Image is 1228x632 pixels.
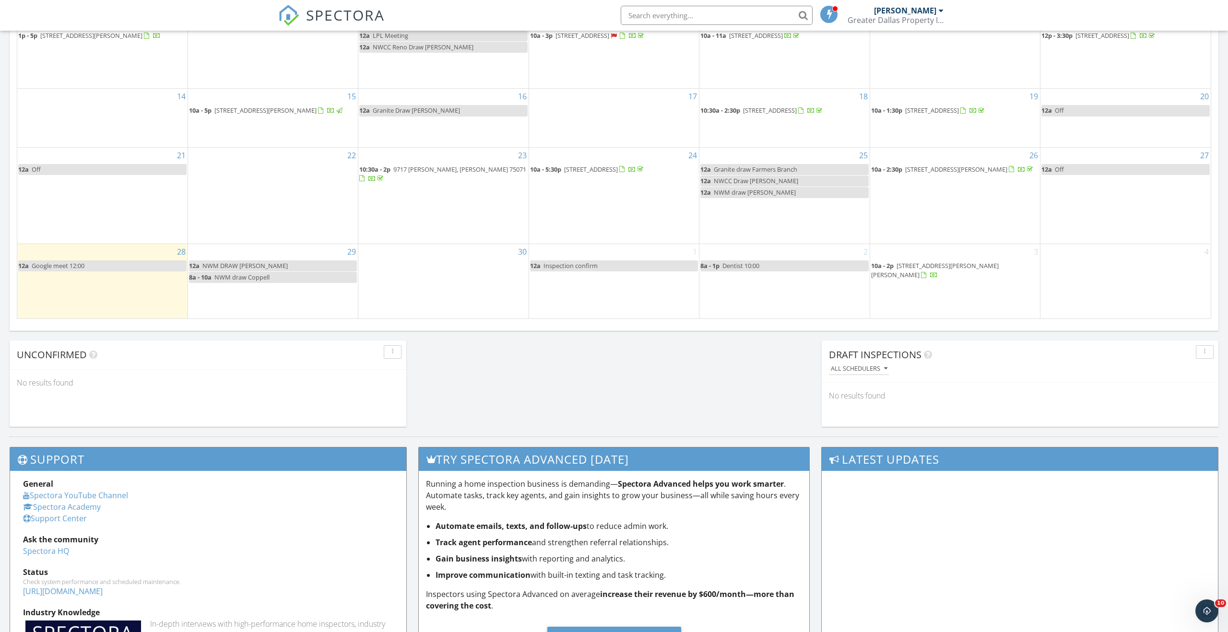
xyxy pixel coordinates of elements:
[530,31,553,40] span: 10a - 3p
[23,546,69,556] a: Spectora HQ
[373,106,460,115] span: Granite Draw [PERSON_NAME]
[700,261,720,270] span: 8a - 1p
[436,553,522,564] strong: Gain business insights
[1027,89,1040,104] a: Go to September 19, 2025
[862,244,870,259] a: Go to October 2, 2025
[278,13,385,33] a: SPECTORA
[871,261,894,270] span: 10a - 2p
[691,244,699,259] a: Go to October 1, 2025
[436,521,587,531] strong: Automate emails, texts, and follow-ups
[1040,14,1211,89] td: Go to September 13, 2025
[214,273,270,281] span: NWM draw Coppell
[699,14,870,89] td: Go to September 11, 2025
[345,148,358,163] a: Go to September 22, 2025
[700,31,726,40] span: 10a - 11a
[1041,30,1210,42] a: 12p - 3:30p [STREET_ADDRESS]
[18,261,29,270] span: 12a
[1041,106,1052,115] span: 12a
[686,148,699,163] a: Go to September 24, 2025
[17,89,188,147] td: Go to September 14, 2025
[530,30,698,42] a: 10a - 3p [STREET_ADDRESS]
[1075,31,1129,40] span: [STREET_ADDRESS]
[700,176,711,185] span: 12a
[699,147,870,244] td: Go to September 25, 2025
[700,165,711,174] span: 12a
[189,105,357,117] a: 10a - 5p [STREET_ADDRESS][PERSON_NAME]
[359,164,527,185] a: 10:30a - 2p 9717 [PERSON_NAME], [PERSON_NAME] 75071
[40,31,142,40] span: [STREET_ADDRESS][PERSON_NAME]
[345,244,358,259] a: Go to September 29, 2025
[359,106,370,115] span: 12a
[722,261,759,270] span: Dentist 10:00
[436,520,802,532] li: to reduce admin work.
[905,165,1007,174] span: [STREET_ADDRESS][PERSON_NAME]
[10,370,406,396] div: No results found
[419,447,809,471] h3: Try spectora advanced [DATE]
[393,165,526,174] span: 9717 [PERSON_NAME], [PERSON_NAME] 75071
[32,261,84,270] span: Google meet 12:00
[1198,148,1211,163] a: Go to September 27, 2025
[17,348,87,361] span: Unconfirmed
[358,89,529,147] td: Go to September 16, 2025
[729,31,783,40] span: [STREET_ADDRESS]
[564,165,618,174] span: [STREET_ADDRESS]
[23,534,393,545] div: Ask the community
[358,244,529,318] td: Go to September 30, 2025
[871,106,986,115] a: 10a - 1:30p [STREET_ADDRESS]
[714,176,798,185] span: NWCC Draw [PERSON_NAME]
[870,14,1040,89] td: Go to September 12, 2025
[529,14,699,89] td: Go to September 10, 2025
[905,106,959,115] span: [STREET_ADDRESS]
[18,31,161,40] a: 1p - 5p [STREET_ADDRESS][PERSON_NAME]
[871,106,902,115] span: 10a - 1:30p
[829,363,889,375] button: All schedulers
[1040,89,1211,147] td: Go to September 20, 2025
[831,365,887,372] div: All schedulers
[17,244,188,318] td: Go to September 28, 2025
[18,30,187,42] a: 1p - 5p [STREET_ADDRESS][PERSON_NAME]
[345,89,358,104] a: Go to September 15, 2025
[1195,599,1218,622] iframe: Intercom live chat
[214,106,317,115] span: [STREET_ADDRESS][PERSON_NAME]
[1041,31,1157,40] a: 12p - 3:30p [STREET_ADDRESS]
[829,348,921,361] span: Draft Inspections
[202,261,288,270] span: NWM DRAW [PERSON_NAME]
[1055,106,1064,115] span: Off
[358,147,529,244] td: Go to September 23, 2025
[529,147,699,244] td: Go to September 24, 2025
[23,490,128,501] a: Spectora YouTube Channel
[18,165,29,174] span: 12a
[686,89,699,104] a: Go to September 17, 2025
[175,244,188,259] a: Go to September 28, 2025
[714,165,797,174] span: Granite draw Farmers Branch
[529,244,699,318] td: Go to October 1, 2025
[530,31,646,40] a: 10a - 3p [STREET_ADDRESS]
[189,106,344,115] a: 10a - 5p [STREET_ADDRESS][PERSON_NAME]
[1027,148,1040,163] a: Go to September 26, 2025
[359,43,370,51] span: 12a
[1198,89,1211,104] a: Go to September 20, 2025
[743,106,797,115] span: [STREET_ADDRESS]
[700,31,801,40] a: 10a - 11a [STREET_ADDRESS]
[306,5,385,25] span: SPECTORA
[358,14,529,89] td: Go to September 9, 2025
[857,148,870,163] a: Go to September 25, 2025
[618,479,784,489] strong: Spectora Advanced helps you work smarter
[23,502,101,512] a: Spectora Academy
[871,105,1039,117] a: 10a - 1:30p [STREET_ADDRESS]
[23,513,87,524] a: Support Center
[871,261,999,279] span: [STREET_ADDRESS][PERSON_NAME][PERSON_NAME]
[359,165,390,174] span: 10:30a - 2p
[23,586,103,597] a: [URL][DOMAIN_NAME]
[188,14,358,89] td: Go to September 8, 2025
[436,569,802,581] li: with built-in texting and task tracking.
[874,6,936,15] div: [PERSON_NAME]
[848,15,944,25] div: Greater Dallas Property Inspections LLC
[436,570,531,580] strong: Improve communication
[426,478,802,513] p: Running a home inspection business is demanding— . Automate tasks, track key agents, and gain ins...
[436,537,532,548] strong: Track agent performance
[278,5,299,26] img: The Best Home Inspection Software - Spectora
[175,89,188,104] a: Go to September 14, 2025
[516,89,529,104] a: Go to September 16, 2025
[700,30,868,42] a: 10a - 11a [STREET_ADDRESS]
